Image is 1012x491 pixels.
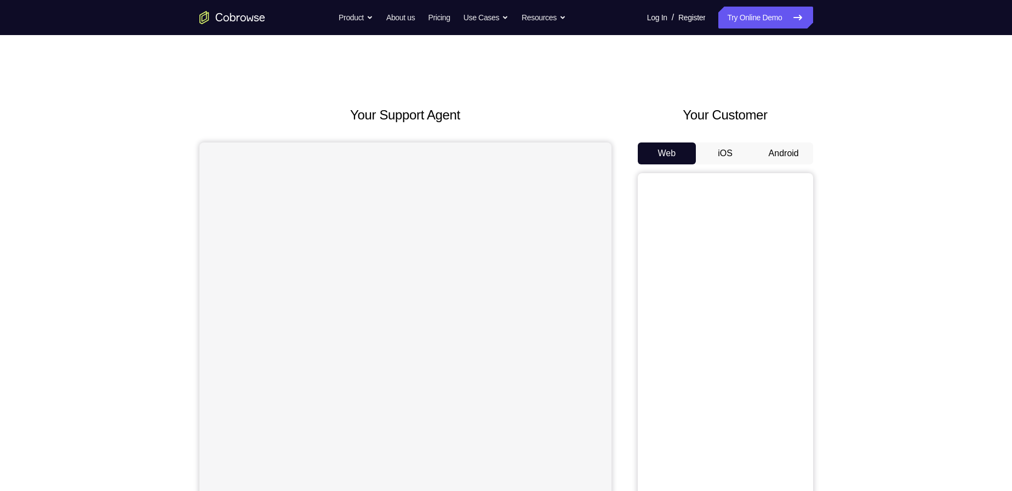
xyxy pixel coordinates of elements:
[522,7,566,28] button: Resources
[647,7,667,28] a: Log In
[696,142,754,164] button: iOS
[754,142,813,164] button: Android
[678,7,705,28] a: Register
[428,7,450,28] a: Pricing
[638,142,696,164] button: Web
[199,105,611,125] h2: Your Support Agent
[718,7,813,28] a: Try Online Demo
[199,11,265,24] a: Go to the home page
[672,11,674,24] span: /
[339,7,373,28] button: Product
[464,7,508,28] button: Use Cases
[638,105,813,125] h2: Your Customer
[386,7,415,28] a: About us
